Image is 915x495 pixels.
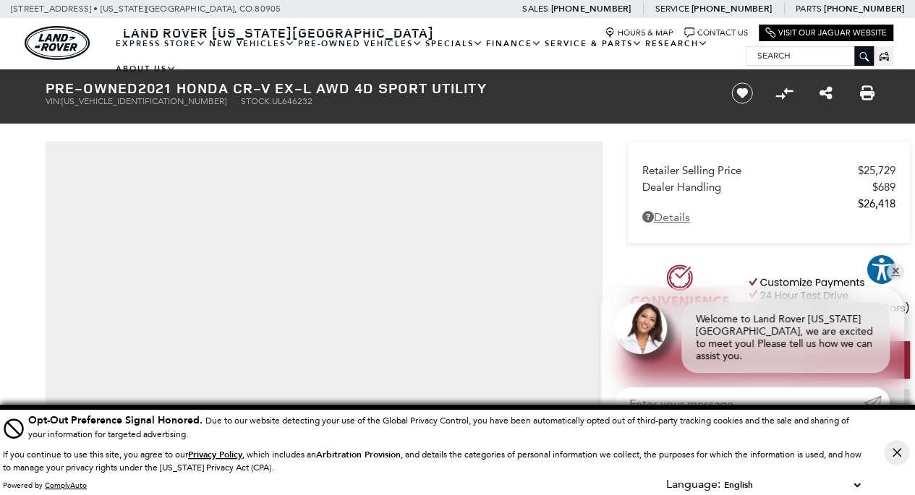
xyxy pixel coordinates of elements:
a: Research [644,31,710,56]
a: Submit [864,387,890,419]
span: $25,729 [858,164,895,177]
a: Contact Us [684,27,748,38]
strong: Arbitration Provision [316,449,401,460]
a: [PHONE_NUMBER] [691,3,772,14]
span: Retailer Selling Price [642,164,858,177]
span: Dealer Handling [642,181,872,194]
button: Save vehicle [726,82,758,105]
h1: 2021 Honda CR-V EX-L AWD 4D Sport Utility [46,80,707,96]
a: [STREET_ADDRESS] • [US_STATE][GEOGRAPHIC_DATA], CO 80905 [11,4,281,14]
a: ComplyAuto [45,481,87,490]
span: Land Rover [US_STATE][GEOGRAPHIC_DATA] [123,24,434,41]
u: Privacy Policy [188,449,242,460]
span: Sales [522,4,548,14]
span: UL646232 [272,96,312,106]
button: Close Button [884,440,909,465]
a: Hours & Map [605,27,673,38]
a: [PHONE_NUMBER] [824,3,904,14]
span: $689 [872,181,895,194]
img: Land Rover [25,26,90,60]
a: Retailer Selling Price $25,729 [642,164,895,177]
button: Explore your accessibility options [866,254,898,285]
a: Specials [424,31,485,56]
a: Land Rover [US_STATE][GEOGRAPHIC_DATA] [114,24,443,41]
nav: Main Navigation [114,31,746,82]
img: Agent profile photo [615,302,667,354]
div: Powered by [3,481,87,490]
button: Compare Vehicle [773,82,795,104]
a: Dealer Handling $689 [642,181,895,194]
div: Welcome to Land Rover [US_STATE][GEOGRAPHIC_DATA], we are excited to meet you! Please tell us how... [681,302,890,373]
span: Opt-Out Preference Signal Honored . [28,413,205,427]
span: Parts [796,4,822,14]
span: Stock: [241,96,272,106]
span: VIN: [46,96,61,106]
a: Visit Our Jaguar Website [765,27,887,38]
a: [PHONE_NUMBER] [550,3,631,14]
aside: Accessibility Help Desk [866,254,898,288]
span: [US_VEHICLE_IDENTIFICATION_NUMBER] [61,96,226,106]
a: Service & Parts [543,31,644,56]
a: New Vehicles [208,31,297,56]
span: $26,418 [858,197,895,210]
input: Search [746,47,873,64]
div: Due to our website detecting your use of the Global Privacy Control, you have been automatically ... [28,413,864,441]
a: Pre-Owned Vehicles [297,31,424,56]
p: If you continue to use this site, you agree to our , which includes an , and details the categori... [3,449,861,473]
a: Details [642,210,895,224]
a: $26,418 [642,197,895,210]
a: land-rover [25,26,90,60]
select: Language Select [720,478,864,492]
a: Share this Pre-Owned 2021 Honda CR-V EX-L AWD 4D Sport Utility [819,85,832,102]
strong: Pre-Owned [46,78,138,98]
div: Language: [666,478,720,490]
span: Service [655,4,689,14]
a: Finance [485,31,543,56]
a: Print this Pre-Owned 2021 Honda CR-V EX-L AWD 4D Sport Utility [860,85,874,102]
a: About Us [114,56,178,82]
a: EXPRESS STORE [114,31,208,56]
input: Enter your message [615,387,864,419]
